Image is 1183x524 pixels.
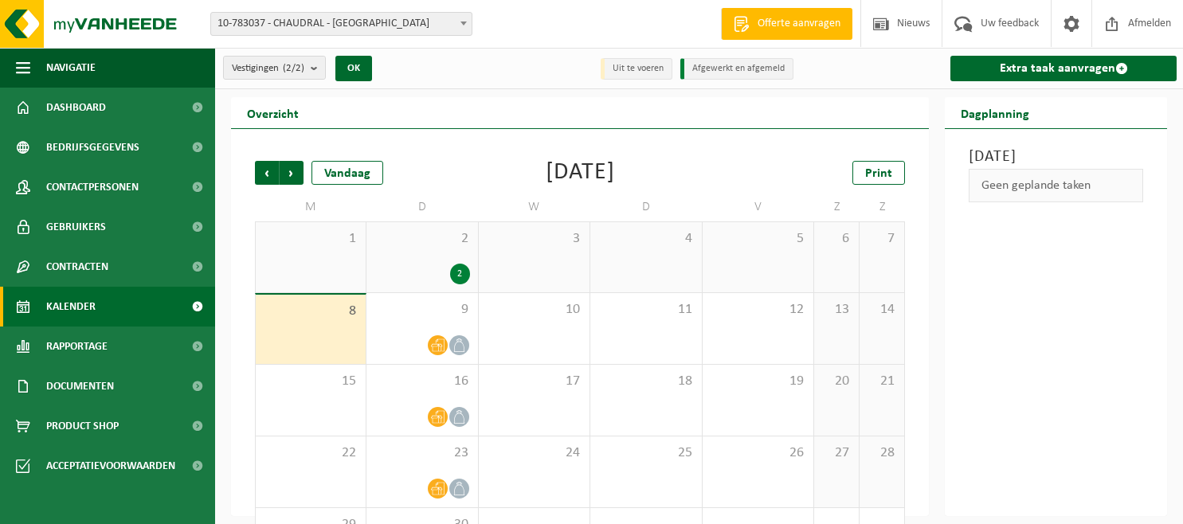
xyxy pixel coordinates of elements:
[311,161,383,185] div: Vandaag
[487,444,582,462] span: 24
[945,97,1045,128] h2: Dagplanning
[598,373,693,390] span: 18
[46,366,114,406] span: Documenten
[46,127,139,167] span: Bedrijfsgegevens
[868,444,896,462] span: 28
[46,327,108,366] span: Rapportage
[711,444,805,462] span: 26
[479,193,590,221] td: W
[546,161,615,185] div: [DATE]
[374,301,469,319] span: 9
[822,373,851,390] span: 20
[46,48,96,88] span: Navigatie
[822,301,851,319] span: 13
[950,56,1177,81] a: Extra taak aanvragen
[852,161,905,185] a: Print
[264,373,358,390] span: 15
[366,193,478,221] td: D
[865,167,892,180] span: Print
[264,230,358,248] span: 1
[450,264,470,284] div: 2
[601,58,672,80] li: Uit te voeren
[969,145,1143,169] h3: [DATE]
[374,444,469,462] span: 23
[46,406,119,446] span: Product Shop
[711,301,805,319] span: 12
[46,167,139,207] span: Contactpersonen
[46,207,106,247] span: Gebruikers
[598,444,693,462] span: 25
[264,444,358,462] span: 22
[211,13,472,35] span: 10-783037 - CHAUDRAL - GENT
[374,373,469,390] span: 16
[711,230,805,248] span: 5
[283,63,304,73] count: (2/2)
[374,230,469,248] span: 2
[721,8,852,40] a: Offerte aanvragen
[255,161,279,185] span: Vorige
[223,56,326,80] button: Vestigingen(2/2)
[822,230,851,248] span: 6
[703,193,814,221] td: V
[210,12,472,36] span: 10-783037 - CHAUDRAL - GENT
[598,230,693,248] span: 4
[487,373,582,390] span: 17
[814,193,860,221] td: Z
[598,301,693,319] span: 11
[231,97,315,128] h2: Overzicht
[680,58,793,80] li: Afgewerkt en afgemeld
[46,446,175,486] span: Acceptatievoorwaarden
[46,88,106,127] span: Dashboard
[46,287,96,327] span: Kalender
[335,56,372,81] button: OK
[255,193,366,221] td: M
[868,373,896,390] span: 21
[860,193,905,221] td: Z
[264,303,358,320] span: 8
[822,444,851,462] span: 27
[487,230,582,248] span: 3
[46,247,108,287] span: Contracten
[590,193,702,221] td: D
[754,16,844,32] span: Offerte aanvragen
[232,57,304,80] span: Vestigingen
[280,161,304,185] span: Volgende
[711,373,805,390] span: 19
[868,230,896,248] span: 7
[969,169,1143,202] div: Geen geplande taken
[868,301,896,319] span: 14
[487,301,582,319] span: 10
